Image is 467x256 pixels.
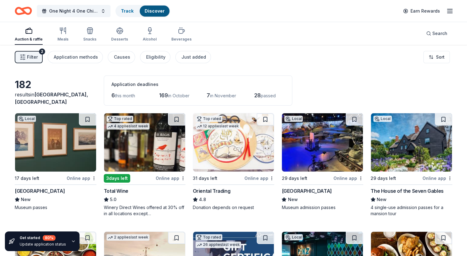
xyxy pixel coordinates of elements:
img: Image for The House of the Seven Gables [371,113,452,172]
span: New [288,196,298,203]
button: Auction & raffle [15,25,43,45]
img: Image for Oriental Trading [193,113,274,172]
a: Image for American Heritage MuseumLocal29 days leftOnline app[GEOGRAPHIC_DATA]NewMuseum admission... [282,113,363,211]
div: 29 days left [282,175,307,182]
div: Alcohol [143,37,157,42]
div: Application methods [54,53,98,61]
span: Filter [27,53,38,61]
a: Image for Oriental TradingTop rated12 applieslast week31 days leftOnline appOriental Trading4.8Do... [193,113,274,211]
div: Local [284,116,303,122]
div: The House of the Seven Gables [371,187,443,195]
div: 2 [39,48,45,55]
span: Search [432,30,447,37]
a: Discover [145,8,165,14]
button: Search [421,27,452,40]
div: Online app [244,174,274,182]
div: Winery Direct Wines offered at 30% off in all locations except [GEOGRAPHIC_DATA], [GEOGRAPHIC_DAT... [104,204,185,217]
div: 31 days left [193,175,217,182]
span: this month [115,93,135,98]
img: Image for American Heritage Museum [282,113,363,172]
span: 28 [254,92,261,99]
div: Total Wine [104,187,128,195]
div: Meals [57,37,68,42]
button: Filter2 [15,51,43,63]
div: 4 applies last week [107,123,150,130]
a: Earn Rewards [399,6,444,17]
button: Snacks [83,25,96,45]
div: [GEOGRAPHIC_DATA] [282,187,332,195]
span: [GEOGRAPHIC_DATA], [GEOGRAPHIC_DATA] [15,91,88,105]
div: Online app [156,174,185,182]
div: Top rated [107,116,133,122]
span: One Night 4 One Child: A Decade of Difference [49,7,98,15]
button: Just added [175,51,211,63]
span: New [21,196,31,203]
div: Top rated [196,116,222,122]
span: passed [261,93,276,98]
button: TrackDiscover [115,5,170,17]
span: New [377,196,387,203]
button: Beverages [171,25,192,45]
div: 17 days left [15,175,39,182]
span: 169 [159,92,168,99]
a: Track [121,8,134,14]
span: in November [210,93,236,98]
span: 6 [111,92,115,99]
div: Beverages [171,37,192,42]
div: 29 days left [371,175,396,182]
span: in [15,91,88,105]
div: Local [18,116,36,122]
div: Local [284,234,303,240]
span: 5.0 [110,196,116,203]
a: Home [15,4,32,18]
a: Image for The House of the Seven GablesLocal29 days leftOnline appThe House of the Seven GablesNe... [371,113,452,217]
div: Online app [67,174,96,182]
div: Online app [422,174,452,182]
div: Top rated [196,234,222,240]
div: [GEOGRAPHIC_DATA] [15,187,65,195]
button: Application methods [48,51,103,63]
div: Museum admission passes [282,204,363,211]
button: Meals [57,25,68,45]
div: Application deadlines [111,81,285,88]
div: Local [373,116,392,122]
a: Image for Worcester Art MuseumLocal17 days leftOnline app[GEOGRAPHIC_DATA]NewMuseum passes [15,113,96,211]
div: Museum passes [15,204,96,211]
div: 4 single-use admission passes for a mansion tour [371,204,452,217]
div: 80 % [43,235,56,241]
img: Image for Worcester Art Museum [15,113,96,172]
div: 3 days left [104,174,130,183]
div: results [15,91,96,106]
div: Oriental Trading [193,187,231,195]
span: 7 [207,92,210,99]
button: One Night 4 One Child: A Decade of Difference [37,5,111,17]
button: Causes [108,51,135,63]
div: Donation depends on request [193,204,274,211]
button: Desserts [111,25,128,45]
div: Update application status [20,242,66,247]
span: in October [168,93,189,98]
div: Snacks [83,37,96,42]
button: Alcohol [143,25,157,45]
img: Image for Total Wine [104,113,185,172]
div: 12 applies last week [196,123,240,130]
div: Auction & raffle [15,37,43,42]
div: 26 applies last week [196,242,241,248]
div: 2 applies last week [107,234,150,241]
a: Image for Total WineTop rated4 applieslast week3days leftOnline appTotal Wine5.0Winery Direct Win... [104,113,185,217]
span: Sort [436,53,445,61]
div: 182 [15,79,96,91]
button: Sort [423,51,450,63]
span: 4.8 [199,196,206,203]
div: Online app [333,174,363,182]
div: Eligibility [146,53,165,61]
button: Eligibility [140,51,170,63]
div: Desserts [111,37,128,42]
div: Get started [20,235,66,241]
div: Causes [114,53,130,61]
div: Just added [181,53,206,61]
